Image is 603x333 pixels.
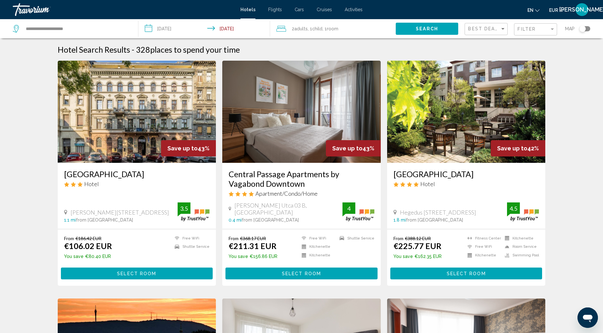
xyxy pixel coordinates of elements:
[294,26,308,31] span: Adults
[64,254,112,259] p: €80.40 EUR
[161,140,216,156] div: 43%
[298,244,336,250] li: Kitchenette
[225,269,378,276] a: Select Room
[255,190,318,197] span: Apartment/Condo/Home
[295,7,304,12] a: Cars
[416,26,438,32] span: Search
[393,169,539,179] a: [GEOGRAPHIC_DATA]
[317,7,332,12] a: Cruises
[387,61,546,163] img: Hotel image
[76,217,133,223] span: from [GEOGRAPHIC_DATA]
[491,140,545,156] div: 42%
[342,202,374,221] img: trustyou-badge.svg
[84,180,99,187] span: Hotel
[574,3,590,16] button: User Menu
[327,26,338,31] span: Room
[172,244,210,250] li: Shuttle Service
[229,236,239,241] span: From
[298,253,336,258] li: Kitchenette
[64,217,76,223] span: 1.1 mi
[64,169,210,179] a: [GEOGRAPHIC_DATA]
[61,268,213,279] button: Select Room
[577,307,598,328] iframe: Bouton de lancement de la fenêtre de messagerie
[565,24,575,33] span: Map
[222,61,381,163] img: Hotel image
[393,254,442,259] p: €162.35 EUR
[229,169,374,188] a: Central Passage Apartments by Vagabond Downtown
[514,23,557,36] button: Filter
[270,19,396,38] button: Travelers: 2 adults, 1 child
[138,19,270,38] button: Check-in date: Aug 31, 2025 Check-out date: Sep 2, 2025
[64,254,84,259] span: You save
[468,26,502,31] span: Best Deals
[464,236,502,241] li: Fitness Center
[229,217,242,223] span: 0.4 mi
[393,236,403,241] span: From
[178,202,210,221] img: trustyou-badge.svg
[13,3,234,16] a: Travorium
[136,45,240,54] h2: 328
[132,45,134,54] span: -
[390,269,542,276] a: Select Room
[527,8,533,13] span: en
[468,26,506,32] mat-select: Sort by
[229,254,277,259] p: €156.86 EUR
[282,271,321,276] span: Select Room
[70,209,169,216] span: [PERSON_NAME][STREET_ADDRESS]
[117,271,156,276] span: Select Room
[396,23,459,34] button: Search
[527,5,540,15] button: Change language
[345,7,363,12] a: Activities
[420,180,435,187] span: Hotel
[240,236,266,241] del: €368.17 EUR
[502,236,539,241] li: Kitchenette
[167,145,198,152] span: Save up to
[298,236,336,241] li: Free WiFi
[549,8,558,13] span: EUR
[229,190,374,197] div: 4 star Apartment
[393,180,539,187] div: 4 star Hotel
[502,253,539,258] li: Swimming Pool
[393,217,406,223] span: 1.8 mi
[58,61,216,163] img: Hotel image
[242,217,299,223] span: from [GEOGRAPHIC_DATA]
[400,209,476,216] span: Hegedus [STREET_ADDRESS]
[234,202,342,216] span: [PERSON_NAME] Utca 03 B, [GEOGRAPHIC_DATA]
[64,236,74,241] span: From
[61,269,213,276] a: Select Room
[549,5,564,15] button: Change currency
[225,268,378,279] button: Select Room
[268,7,282,12] a: Flights
[502,244,539,250] li: Room Service
[464,253,502,258] li: Kitchenette
[390,268,542,279] button: Select Room
[229,241,276,251] ins: €211.31 EUR
[507,205,520,212] div: 4.5
[58,45,130,54] h1: Hotel Search Results
[405,236,431,241] del: €388.12 EUR
[447,271,486,276] span: Select Room
[497,145,527,152] span: Save up to
[308,24,322,33] span: , 1
[336,236,374,241] li: Shuttle Service
[312,26,322,31] span: Child
[64,180,210,187] div: 3 star Hotel
[518,26,536,32] span: Filter
[322,24,338,33] span: , 1
[178,205,190,212] div: 3.5
[76,236,101,241] del: €186.42 EUR
[342,205,355,212] div: 4
[292,24,308,33] span: 2
[393,254,413,259] span: You save
[406,217,463,223] span: from [GEOGRAPHIC_DATA]
[240,7,255,12] a: Hotels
